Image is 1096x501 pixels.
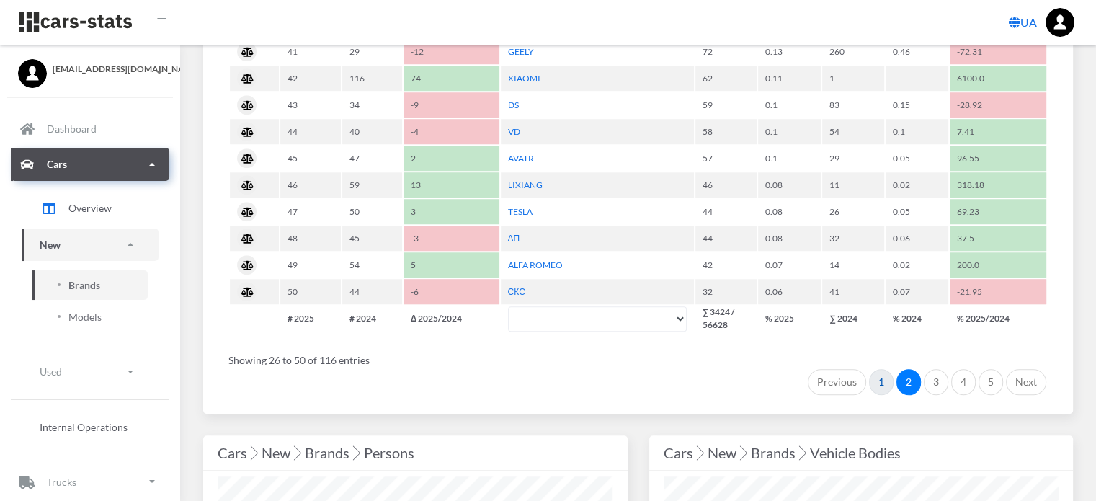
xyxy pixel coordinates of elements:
[695,279,757,304] td: 32
[758,146,821,171] td: 0.1
[342,146,402,171] td: 47
[664,441,1059,464] div: Cars New Brands Vehicle Bodies
[822,226,883,251] td: 32
[758,252,821,278] td: 0.07
[22,355,159,388] a: Used
[886,252,948,278] td: 0.02
[822,92,883,118] td: 83
[404,146,499,171] td: 2
[47,155,67,173] p: Cars
[886,119,948,144] td: 0.1
[404,39,499,64] td: -12
[280,119,340,144] td: 44
[950,306,1046,332] th: % 2025/2024
[508,206,533,217] a: TESLA
[758,172,821,198] td: 0.08
[508,126,520,137] a: VD
[18,11,133,33] img: navbar brand
[822,172,883,198] td: 11
[68,200,112,216] span: Overview
[695,146,757,171] td: 57
[1003,8,1043,37] a: UA
[342,39,402,64] td: 29
[11,148,169,181] a: Cars
[950,252,1046,278] td: 200.0
[822,306,883,332] th: ∑ 2024
[404,306,499,332] th: Δ 2025/2024
[896,369,921,395] a: 2
[822,199,883,224] td: 26
[280,146,340,171] td: 45
[342,66,402,91] td: 116
[979,369,1003,395] a: 5
[404,226,499,251] td: -3
[280,199,340,224] td: 47
[822,252,883,278] td: 14
[886,39,948,64] td: 0.46
[886,279,948,304] td: 0.07
[758,199,821,224] td: 0.08
[342,92,402,118] td: 34
[68,278,100,293] span: Brands
[886,199,948,224] td: 0.05
[342,226,402,251] td: 45
[47,120,97,138] p: Dashboard
[822,39,883,64] td: 260
[280,306,340,332] th: # 2025
[1046,8,1074,37] img: ...
[951,369,976,395] a: 4
[404,119,499,144] td: -4
[869,369,894,395] a: 1
[68,309,102,324] span: Models
[822,119,883,144] td: 54
[47,473,76,491] p: Trucks
[695,172,757,198] td: 46
[1006,369,1046,395] a: Next
[695,119,757,144] td: 58
[886,92,948,118] td: 0.15
[950,172,1046,198] td: 318.18
[280,279,340,304] td: 50
[950,226,1046,251] td: 37.5
[808,369,866,395] a: Previous
[924,369,948,395] a: 3
[40,363,62,381] p: Used
[758,119,821,144] td: 0.1
[758,66,821,91] td: 0.11
[53,63,162,76] span: [EMAIL_ADDRESS][DOMAIN_NAME]
[758,306,821,332] th: % 2025
[11,112,169,146] a: Dashboard
[22,412,159,441] a: Internal Operations
[280,226,340,251] td: 48
[508,260,563,270] a: ALFA ROMEO
[950,146,1046,171] td: 96.55
[758,39,821,64] td: 0.13
[695,92,757,118] td: 59
[11,465,169,498] a: Trucks
[822,279,883,304] td: 41
[22,229,159,261] a: New
[280,92,340,118] td: 43
[404,92,499,118] td: -9
[508,179,543,190] a: LIXIANG
[695,226,757,251] td: 44
[228,344,1048,368] div: Showing 26 to 50 of 116 entries
[280,66,340,91] td: 42
[695,306,757,332] th: ∑ 3424 / 56628
[342,119,402,144] td: 40
[404,199,499,224] td: 3
[404,172,499,198] td: 13
[404,66,499,91] td: 74
[508,99,519,110] a: DS
[950,119,1046,144] td: 7.41
[695,252,757,278] td: 42
[32,270,148,300] a: Brands
[18,59,162,76] a: [EMAIL_ADDRESS][DOMAIN_NAME]
[950,92,1046,118] td: -28.92
[342,199,402,224] td: 50
[342,306,402,332] th: # 2024
[404,252,499,278] td: 5
[508,286,525,297] a: СКС
[508,233,520,244] a: АП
